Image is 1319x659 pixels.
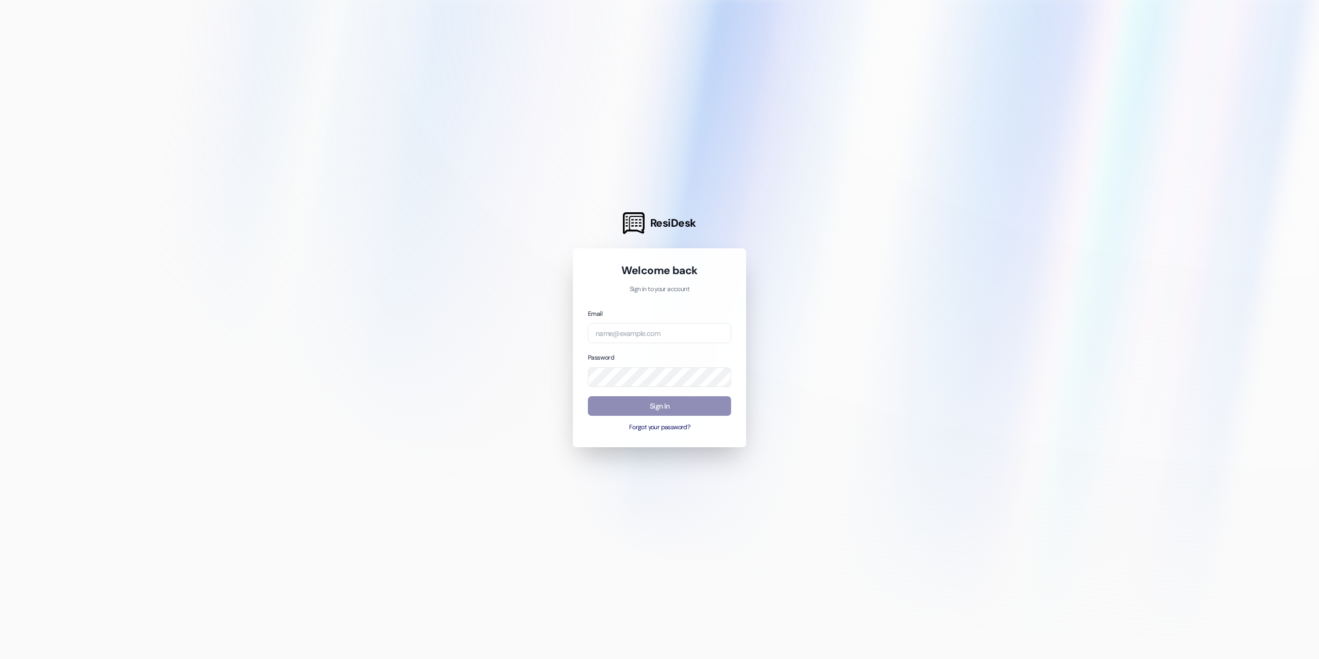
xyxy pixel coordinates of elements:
[588,263,731,278] h1: Welcome back
[588,423,731,432] button: Forgot your password?
[623,212,645,234] img: ResiDesk Logo
[588,396,731,416] button: Sign In
[588,323,731,343] input: name@example.com
[588,353,614,362] label: Password
[588,285,731,294] p: Sign in to your account
[650,216,696,230] span: ResiDesk
[588,310,602,318] label: Email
